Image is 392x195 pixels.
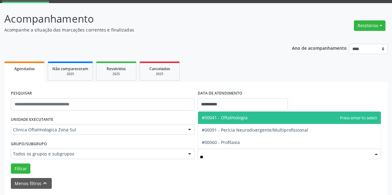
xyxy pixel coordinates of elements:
[42,180,48,187] i: keyboard_arrow_up
[11,178,52,189] button: Menos filtroskeyboard_arrow_up
[107,66,126,71] span: Resolvidos
[52,66,88,71] span: Não compareceram
[202,139,240,145] span: #00060 - Profilaxia
[11,89,32,98] label: PESQUISAR
[11,115,53,125] label: UNIDADE EXECUTANTE
[14,66,35,71] span: Agendados
[144,72,175,76] div: 2025
[292,44,347,52] p: Ano de acompanhamento
[354,20,385,31] button: Relatórios
[13,127,182,133] span: Clinica Oftalmologica Zona Sul
[4,27,273,33] p: Acompanhe a situação das marcações correntes e finalizadas
[13,151,182,157] span: Todos os grupos e subgrupos
[101,72,132,76] div: 2025
[11,163,30,174] button: Filtrar
[4,11,273,27] p: Acompanhamento
[52,72,88,76] div: 2025
[149,66,170,71] span: Cancelados
[11,139,47,149] label: Grupo/Subgrupo
[202,115,248,121] span: #00041 - Oftalmologia
[202,127,308,133] span: #00091 - Perícia Neurodivergente/Multiprofissional
[198,89,242,98] label: DATA DE ATENDIMENTO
